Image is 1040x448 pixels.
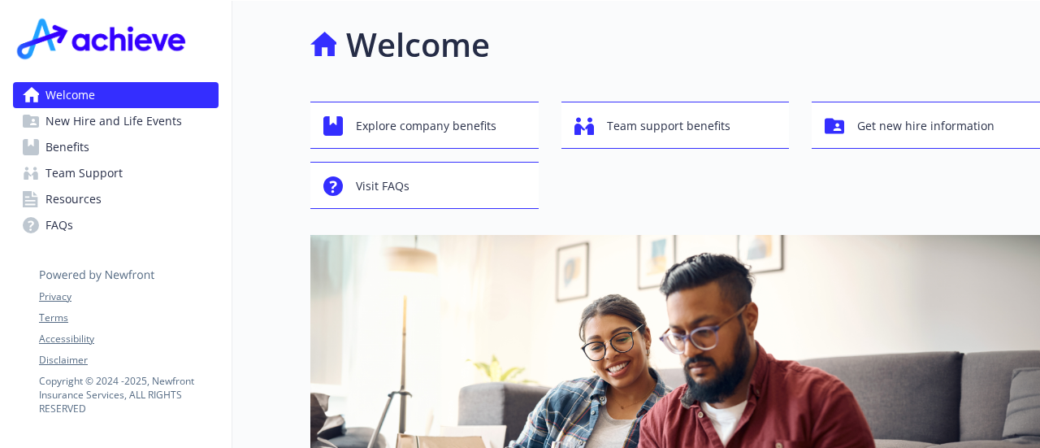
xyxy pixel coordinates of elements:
[13,186,219,212] a: Resources
[346,20,490,69] h1: Welcome
[310,162,539,209] button: Visit FAQs
[13,212,219,238] a: FAQs
[45,108,182,134] span: New Hire and Life Events
[561,102,790,149] button: Team support benefits
[356,171,409,202] span: Visit FAQs
[13,134,219,160] a: Benefits
[45,134,89,160] span: Benefits
[39,311,218,325] a: Terms
[812,102,1040,149] button: Get new hire information
[45,212,73,238] span: FAQs
[310,102,539,149] button: Explore company benefits
[39,374,218,415] p: Copyright © 2024 - 2025 , Newfront Insurance Services, ALL RIGHTS RESERVED
[356,111,496,141] span: Explore company benefits
[13,108,219,134] a: New Hire and Life Events
[45,160,123,186] span: Team Support
[45,82,95,108] span: Welcome
[39,332,218,346] a: Accessibility
[857,111,994,141] span: Get new hire information
[13,160,219,186] a: Team Support
[39,353,218,368] a: Disclaimer
[39,289,218,304] a: Privacy
[607,111,730,141] span: Team support benefits
[45,186,102,212] span: Resources
[13,82,219,108] a: Welcome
